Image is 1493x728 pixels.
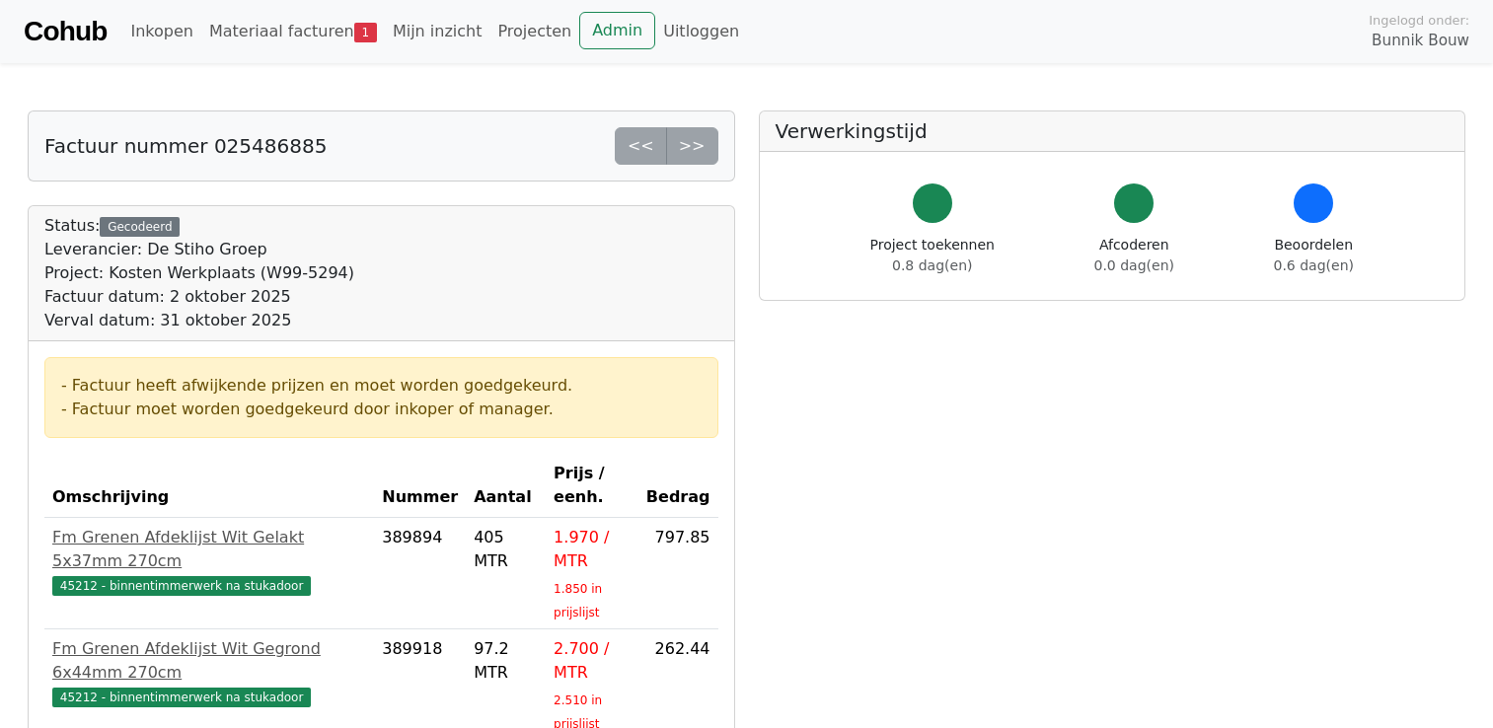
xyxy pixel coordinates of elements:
[52,526,366,573] div: Fm Grenen Afdeklijst Wit Gelakt 5x37mm 270cm
[489,12,579,51] a: Projecten
[52,526,366,597] a: Fm Grenen Afdeklijst Wit Gelakt 5x37mm 270cm45212 - binnentimmerwerk na stukadoor
[1274,257,1354,273] span: 0.6 dag(en)
[1094,257,1174,273] span: 0.0 dag(en)
[52,637,366,685] div: Fm Grenen Afdeklijst Wit Gegrond 6x44mm 270cm
[61,398,702,421] div: - Factuur moet worden goedgekeurd door inkoper of manager.
[61,374,702,398] div: - Factuur heeft afwijkende prijzen en moet worden goedgekeurd.
[636,454,717,518] th: Bedrag
[466,454,546,518] th: Aantal
[44,285,354,309] div: Factuur datum: 2 oktober 2025
[374,518,466,629] td: 389894
[579,12,655,49] a: Admin
[354,23,377,42] span: 1
[474,526,538,573] div: 405 MTR
[385,12,490,51] a: Mijn inzicht
[554,582,602,619] sub: 1.850 in prijslijst
[24,8,107,55] a: Cohub
[554,637,629,685] div: 2.700 / MTR
[1274,235,1354,276] div: Beoordelen
[1372,30,1469,52] span: Bunnik Bouw
[776,119,1450,143] h5: Verwerkingstijd
[44,214,354,332] div: Status:
[122,12,200,51] a: Inkopen
[52,688,311,707] span: 45212 - binnentimmerwerk na stukadoor
[1094,235,1174,276] div: Afcoderen
[52,576,311,596] span: 45212 - binnentimmerwerk na stukadoor
[892,257,972,273] span: 0.8 dag(en)
[546,454,636,518] th: Prijs / eenh.
[44,134,327,158] h5: Factuur nummer 025486885
[870,235,995,276] div: Project toekennen
[374,454,466,518] th: Nummer
[44,309,354,332] div: Verval datum: 31 oktober 2025
[44,454,374,518] th: Omschrijving
[52,637,366,708] a: Fm Grenen Afdeklijst Wit Gegrond 6x44mm 270cm45212 - binnentimmerwerk na stukadoor
[554,526,629,573] div: 1.970 / MTR
[201,12,385,51] a: Materiaal facturen1
[655,12,747,51] a: Uitloggen
[44,238,354,261] div: Leverancier: De Stiho Groep
[100,217,180,237] div: Gecodeerd
[636,518,717,629] td: 797.85
[474,637,538,685] div: 97.2 MTR
[1369,11,1469,30] span: Ingelogd onder:
[44,261,354,285] div: Project: Kosten Werkplaats (W99-5294)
